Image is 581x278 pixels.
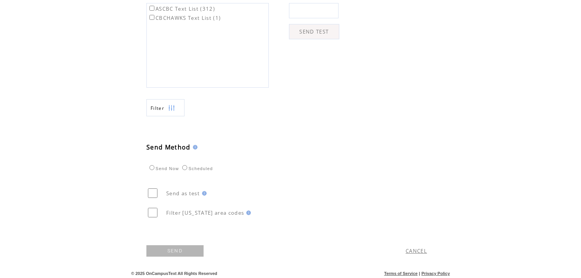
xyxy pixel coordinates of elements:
a: SEND TEST [289,24,339,39]
a: SEND [146,245,204,257]
a: CANCEL [406,247,427,254]
label: Send Now [148,166,179,171]
a: Terms of Service [384,271,418,276]
img: filters.png [168,100,175,117]
span: | [419,271,420,276]
img: help.gif [244,211,251,215]
input: Send Now [149,165,154,170]
img: help.gif [191,145,197,149]
span: Send as test [166,190,200,197]
input: CBCHAWKS Text List (1) [149,15,154,20]
label: CBCHAWKS Text List (1) [148,14,221,21]
span: Filter [US_STATE] area codes [166,209,244,216]
span: Show filters [151,105,164,111]
span: Send Method [146,143,191,151]
input: ASCBC Text List (312) [149,6,154,11]
label: ASCBC Text List (312) [148,5,215,12]
span: © 2025 OnCampusText All Rights Reserved [131,271,217,276]
a: Privacy Policy [421,271,450,276]
img: help.gif [200,191,207,196]
a: Filter [146,99,185,116]
input: Scheduled [182,165,187,170]
label: Scheduled [180,166,213,171]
